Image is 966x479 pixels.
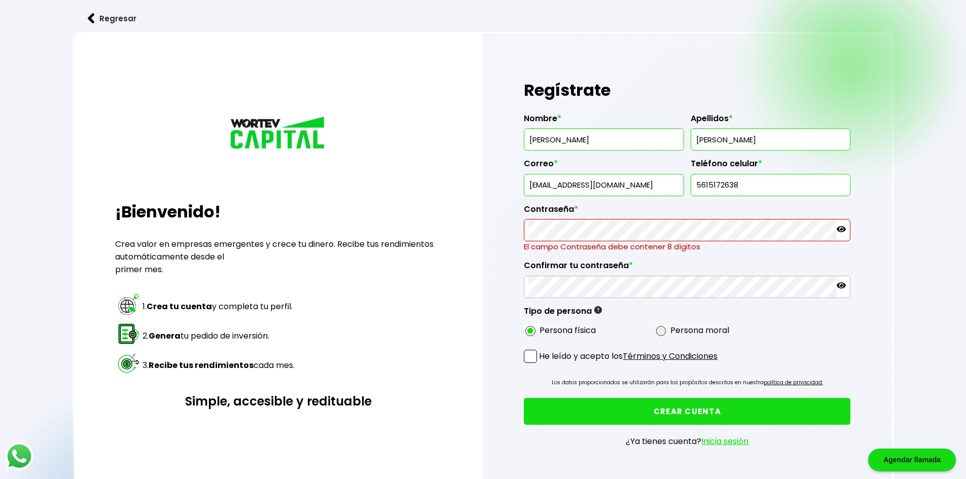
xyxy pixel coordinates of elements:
[623,350,718,362] a: Términos y Condiciones
[539,350,718,362] p: He leído y acepto los
[142,321,295,350] td: 2. tu pedido de inversión.
[142,351,295,379] td: 3. cada mes.
[88,13,95,24] img: flecha izquierda
[524,241,850,252] p: El campo Contraseña debe contener 8 dígitos
[670,324,729,337] label: Persona moral
[524,306,602,321] label: Tipo de persona
[626,435,748,448] p: ¿Ya tienes cuenta?
[691,114,851,129] label: Apellidos
[528,174,679,196] input: inversionista@gmail.com
[552,378,823,388] p: Los datos proporcionados se utilizarán para los propósitos descritos en nuestra
[147,301,212,312] strong: Crea tu cuenta
[701,435,748,447] a: Inicia sesión
[594,306,602,314] img: gfR76cHglkPwleuBLjWdxeZVvX9Wp6JBDmjRYY8JYDQn16A2ICN00zLTgIroGa6qie5tIuWH7V3AapTKqzv+oMZsGfMUqL5JM...
[524,75,850,105] h1: Regístrate
[117,292,140,316] img: paso 1
[149,359,254,371] strong: Recibe tus rendimientos
[524,204,850,219] label: Contraseña
[691,159,851,174] label: Teléfono celular
[764,379,823,386] a: política de privacidad.
[115,392,442,410] h3: Simple, accesible y redituable
[524,114,684,129] label: Nombre
[73,5,152,32] button: Regresar
[524,398,850,425] button: CREAR CUENTA
[524,261,850,276] label: Confirmar tu contraseña
[5,442,33,470] img: logos_whatsapp-icon.242b2217.svg
[695,174,846,196] input: 10 dígitos
[73,5,893,32] a: flecha izquierdaRegresar
[142,292,295,320] td: 1. y completa tu perfil.
[117,351,140,375] img: paso 3
[115,238,442,276] p: Crea valor en empresas emergentes y crece tu dinero. Recibe tus rendimientos automáticamente desd...
[115,200,442,224] h2: ¡Bienvenido!
[149,330,181,342] strong: Genera
[868,449,956,471] div: Agendar llamada
[524,159,684,174] label: Correo
[228,115,329,153] img: logo_wortev_capital
[540,324,596,337] label: Persona física
[117,322,140,346] img: paso 2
